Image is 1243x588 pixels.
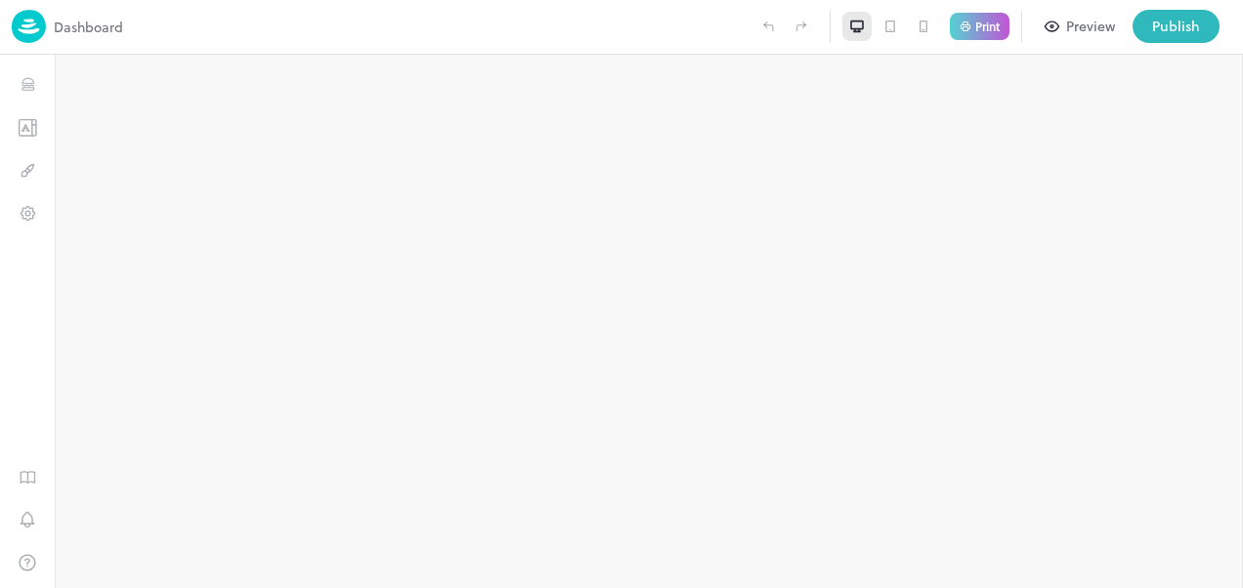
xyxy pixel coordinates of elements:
[785,10,818,43] label: Redo (Ctrl + Y)
[1133,10,1220,43] button: Publish
[54,17,123,37] p: Dashboard
[1066,16,1115,37] div: Preview
[12,10,46,43] img: logo-86c26b7e.jpg
[751,10,785,43] label: Undo (Ctrl + Z)
[975,21,1000,32] p: Print
[1034,10,1127,43] button: Preview
[1152,16,1200,37] div: Publish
